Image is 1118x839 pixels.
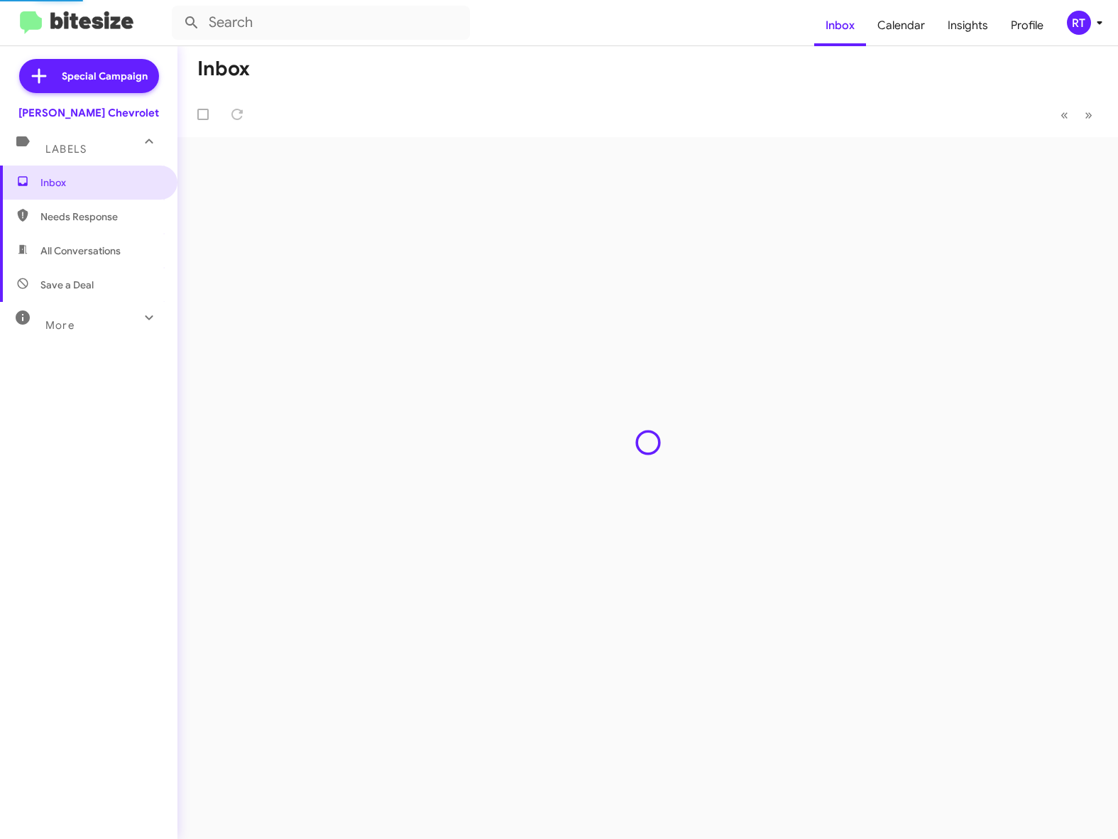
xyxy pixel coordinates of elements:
[40,210,161,224] span: Needs Response
[197,58,250,80] h1: Inbox
[40,278,94,292] span: Save a Deal
[866,5,936,46] a: Calendar
[999,5,1055,46] a: Profile
[1061,106,1068,124] span: «
[1085,106,1092,124] span: »
[1052,100,1077,129] button: Previous
[172,6,470,40] input: Search
[45,319,75,332] span: More
[45,143,87,156] span: Labels
[1053,100,1101,129] nav: Page navigation example
[1067,11,1091,35] div: RT
[19,59,159,93] a: Special Campaign
[1076,100,1101,129] button: Next
[814,5,866,46] a: Inbox
[1055,11,1102,35] button: RT
[40,244,121,258] span: All Conversations
[936,5,999,46] a: Insights
[40,175,161,190] span: Inbox
[18,106,159,120] div: [PERSON_NAME] Chevrolet
[62,69,148,83] span: Special Campaign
